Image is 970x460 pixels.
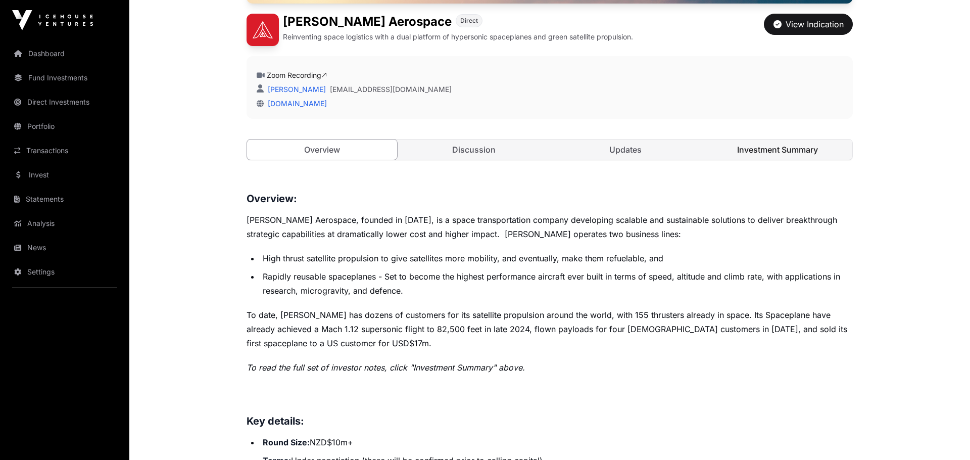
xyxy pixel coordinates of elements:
a: News [8,237,121,259]
a: View Indication [764,24,853,34]
a: Transactions [8,140,121,162]
button: View Indication [764,14,853,35]
span: Direct [460,17,478,25]
a: Discussion [399,140,549,160]
a: Analysis [8,212,121,235]
a: Settings [8,261,121,283]
a: Updates [551,140,701,160]
li: NZD$10m+ [260,435,853,449]
a: Invest [8,164,121,186]
h3: Overview: [247,191,853,207]
li: High thrust satellite propulsion to give satellites more mobility, and eventually, make them refu... [260,251,853,265]
p: [PERSON_NAME] Aerospace, founded in [DATE], is a space transportation company developing scalable... [247,213,853,241]
a: [PERSON_NAME] [266,85,326,94]
a: Portfolio [8,115,121,137]
div: View Indication [773,18,844,30]
a: Overview [247,139,398,160]
p: To date, [PERSON_NAME] has dozens of customers for its satellite propulsion around the world, wit... [247,308,853,350]
a: Fund Investments [8,67,121,89]
a: Dashboard [8,42,121,65]
img: Dawn Aerospace [247,14,279,46]
li: Rapidly reusable spaceplanes - Set to become the highest performance aircraft ever built in terms... [260,269,853,298]
a: Zoom Recording [267,71,327,79]
a: [EMAIL_ADDRESS][DOMAIN_NAME] [330,84,452,95]
h3: Key details: [247,413,853,429]
a: Investment Summary [703,140,853,160]
a: Statements [8,188,121,210]
iframe: Chat Widget [919,411,970,460]
em: To read the full set of investor notes, click "Investment Summary" above. [247,362,525,373]
a: [DOMAIN_NAME] [264,99,327,108]
a: Direct Investments [8,91,121,113]
h1: [PERSON_NAME] Aerospace [283,14,452,30]
strong: Round Size: [263,437,310,447]
nav: Tabs [247,140,852,160]
img: Icehouse Ventures Logo [12,10,93,30]
p: Reinventing space logistics with a dual platform of hypersonic spaceplanes and green satellite pr... [283,32,633,42]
